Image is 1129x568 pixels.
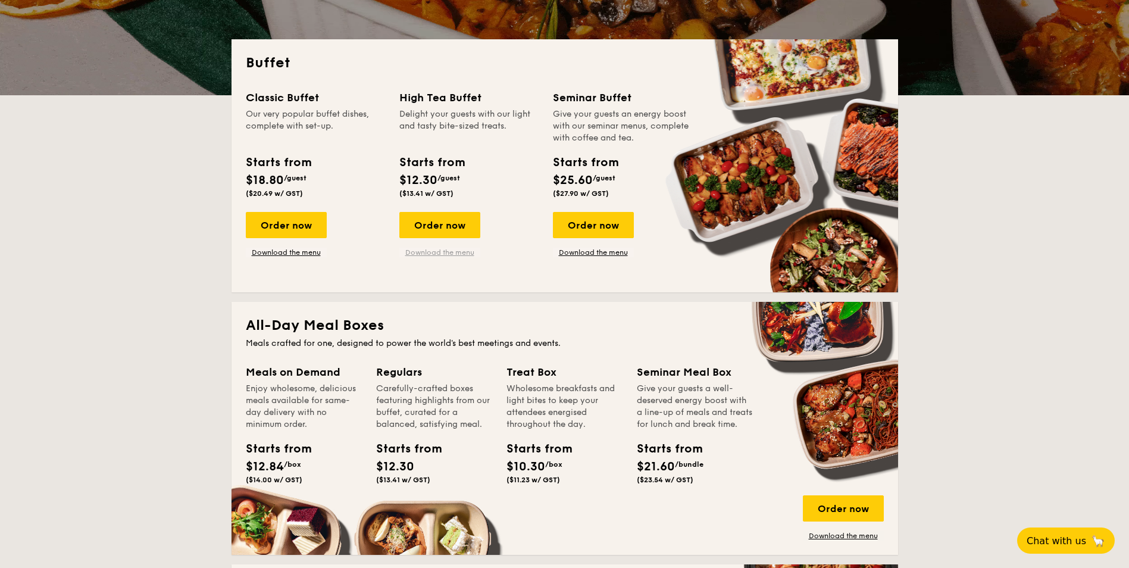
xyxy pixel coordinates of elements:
[246,476,302,484] span: ($14.00 w/ GST)
[637,364,753,380] div: Seminar Meal Box
[376,383,492,430] div: Carefully-crafted boxes featuring highlights from our buffet, curated for a balanced, satisfying ...
[675,460,703,469] span: /bundle
[506,364,623,380] div: Treat Box
[284,174,307,182] span: /guest
[246,212,327,238] div: Order now
[506,476,560,484] span: ($11.23 w/ GST)
[246,248,327,257] a: Download the menu
[376,364,492,380] div: Regulars
[246,316,884,335] h2: All-Day Meal Boxes
[593,174,615,182] span: /guest
[399,108,539,144] div: Delight your guests with our light and tasty bite-sized treats.
[399,154,464,171] div: Starts from
[553,108,692,144] div: Give your guests an energy boost with our seminar menus, complete with coffee and tea.
[637,460,675,474] span: $21.60
[246,108,385,144] div: Our very popular buffet dishes, complete with set-up.
[399,248,480,257] a: Download the menu
[376,440,430,458] div: Starts from
[506,440,560,458] div: Starts from
[399,212,480,238] div: Order now
[553,189,609,198] span: ($27.90 w/ GST)
[399,173,437,188] span: $12.30
[637,476,693,484] span: ($23.54 w/ GST)
[553,248,634,257] a: Download the menu
[1091,534,1105,548] span: 🦙
[1027,535,1086,547] span: Chat with us
[246,89,385,106] div: Classic Buffet
[399,89,539,106] div: High Tea Buffet
[376,460,414,474] span: $12.30
[246,383,362,430] div: Enjoy wholesome, delicious meals available for same-day delivery with no minimum order.
[246,460,284,474] span: $12.84
[553,89,692,106] div: Seminar Buffet
[246,189,303,198] span: ($20.49 w/ GST)
[246,54,884,73] h2: Buffet
[506,460,545,474] span: $10.30
[284,460,301,469] span: /box
[553,173,593,188] span: $25.60
[246,364,362,380] div: Meals on Demand
[506,383,623,430] div: Wholesome breakfasts and light bites to keep your attendees energised throughout the day.
[246,338,884,349] div: Meals crafted for one, designed to power the world's best meetings and events.
[246,173,284,188] span: $18.80
[803,531,884,541] a: Download the menu
[545,460,562,469] span: /box
[246,440,299,458] div: Starts from
[376,476,430,484] span: ($13.41 w/ GST)
[553,212,634,238] div: Order now
[803,495,884,522] div: Order now
[553,154,618,171] div: Starts from
[246,154,311,171] div: Starts from
[437,174,460,182] span: /guest
[637,383,753,430] div: Give your guests a well-deserved energy boost with a line-up of meals and treats for lunch and br...
[1017,528,1115,554] button: Chat with us🦙
[637,440,690,458] div: Starts from
[399,189,454,198] span: ($13.41 w/ GST)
